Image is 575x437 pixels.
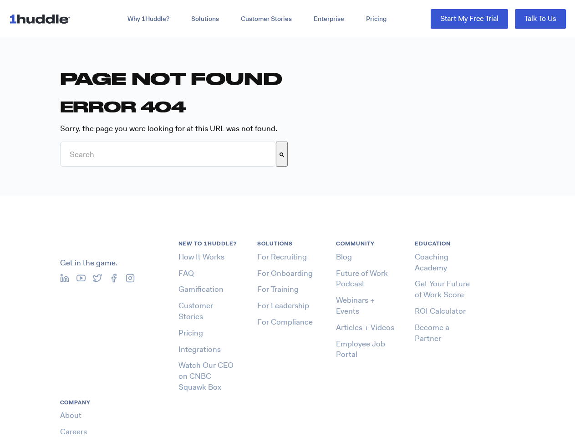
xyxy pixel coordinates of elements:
input: This is a search field with an auto-suggest feature attached. [60,142,276,167]
a: Watch Our CEO on CNBC Squawk Box [178,360,234,392]
h6: Community [336,239,397,248]
a: For Recruiting [257,252,307,262]
img: facebook [109,274,118,283]
img: instagram [126,274,135,283]
a: Pricing [355,11,397,27]
a: Articles + Videos [336,322,394,332]
h2: Error 404 [60,97,515,116]
a: How It Works [178,252,224,262]
h6: New to 1Huddle? [178,239,239,248]
a: Enterprise [303,11,355,27]
h6: Solutions [257,239,318,248]
a: Get Your Future of Work Score [415,279,470,300]
a: FAQ [178,268,194,278]
a: Future of Work Podcast [336,268,388,289]
p: Sorry, the page you were looking for at this URL was not found. [60,123,515,134]
a: Become a Partner [415,322,449,343]
a: Customer Stories [178,300,213,321]
a: Solutions [180,11,230,27]
h6: Company [60,398,121,407]
a: Start My Free Trial [431,9,508,29]
button: Search [276,142,288,167]
img: 1huddle [9,10,74,27]
img: youtube [76,274,86,283]
a: Careers [60,427,87,437]
a: For Compliance [257,317,313,327]
img: linkedin [60,274,69,283]
p: Get in the game. [60,258,160,269]
a: Why 1Huddle? [117,11,180,27]
a: Webinars + Events [336,295,375,316]
a: Customer Stories [230,11,303,27]
a: Pricing [178,328,203,338]
a: Coaching Academy [415,252,448,273]
a: For Training [257,284,299,294]
div: Navigation Menu [83,9,566,29]
a: Employee Job Portal [336,339,385,360]
a: Gamification [178,284,224,294]
img: twitter [93,274,102,283]
a: ROI Calculator [415,306,466,316]
a: For Onboarding [257,268,313,278]
a: For Leadership [257,300,309,310]
a: Integrations [178,344,221,354]
h6: Education [415,239,475,248]
img: 1huddle [60,239,115,254]
a: Talk To Us [515,9,566,29]
h1: Page not found [60,67,515,89]
a: Blog [336,252,352,262]
a: About [60,410,81,420]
